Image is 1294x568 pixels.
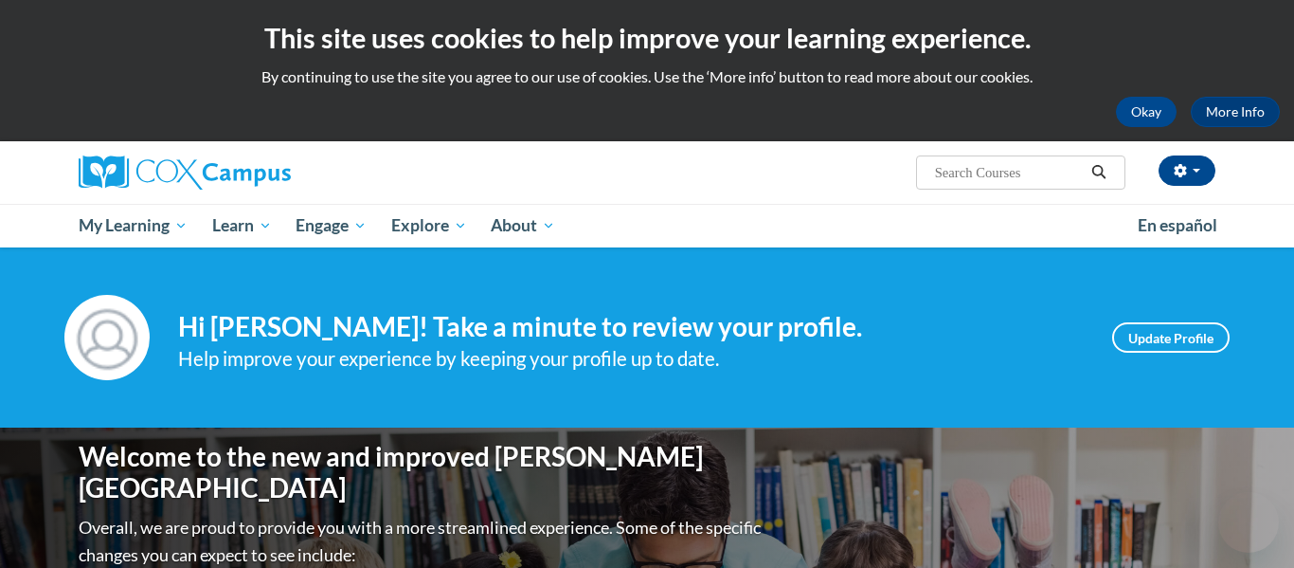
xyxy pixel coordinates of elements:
[1159,156,1215,186] button: Account Settings
[79,156,291,190] img: Cox Campus
[491,214,555,237] span: About
[178,343,1084,375] div: Help improve your experience by keeping your profile up to date.
[79,214,188,237] span: My Learning
[1218,492,1279,553] iframe: Button to launch messaging window
[479,204,568,247] a: About
[391,214,467,237] span: Explore
[933,161,1085,184] input: Search Courses
[14,66,1280,87] p: By continuing to use the site you agree to our use of cookies. Use the ‘More info’ button to read...
[212,214,272,237] span: Learn
[296,214,367,237] span: Engage
[79,156,439,190] a: Cox Campus
[66,204,200,247] a: My Learning
[178,311,1084,343] h4: Hi [PERSON_NAME]! Take a minute to review your profile.
[1191,97,1280,127] a: More Info
[14,19,1280,57] h2: This site uses cookies to help improve your learning experience.
[1138,215,1217,235] span: En español
[1112,322,1230,353] a: Update Profile
[200,204,284,247] a: Learn
[79,441,765,504] h1: Welcome to the new and improved [PERSON_NAME][GEOGRAPHIC_DATA]
[50,204,1244,247] div: Main menu
[1085,161,1113,184] button: Search
[1125,206,1230,246] a: En español
[379,204,479,247] a: Explore
[1116,97,1177,127] button: Okay
[64,295,150,380] img: Profile Image
[283,204,379,247] a: Engage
